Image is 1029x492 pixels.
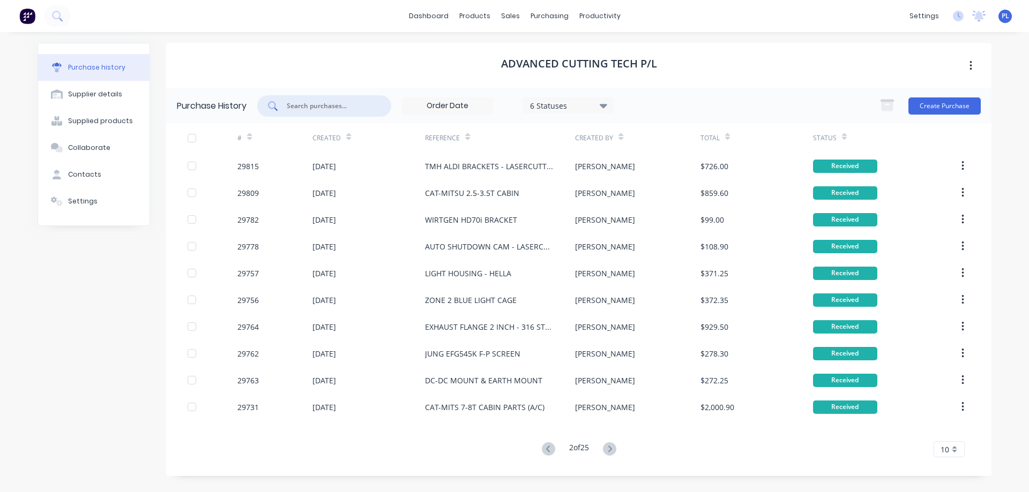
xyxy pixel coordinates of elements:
div: [DATE] [312,402,336,413]
div: Supplier details [68,89,122,99]
div: Total [700,133,720,143]
div: $278.30 [700,348,728,359]
div: 29809 [237,187,259,199]
div: 29764 [237,321,259,332]
div: [DATE] [312,161,336,172]
div: AUTO SHUTDOWN CAM - LASERCUTTING [425,241,554,252]
div: Created [312,133,341,143]
div: Settings [68,196,98,206]
div: Received [813,400,877,414]
div: Received [813,374,877,387]
button: Settings [38,188,150,215]
div: [PERSON_NAME] [575,241,635,252]
div: Received [813,267,877,280]
div: Received [813,347,877,360]
div: # [237,133,242,143]
div: [PERSON_NAME] [575,214,635,225]
div: 29778 [237,241,259,252]
div: $929.50 [700,321,728,332]
button: Collaborate [38,134,150,161]
div: $272.25 [700,375,728,386]
div: Purchase History [177,100,247,112]
div: 2 of 25 [569,442,589,457]
div: 29782 [237,214,259,225]
div: [DATE] [312,294,336,306]
input: Order Date [402,98,493,114]
div: DC-DC MOUNT & EARTH MOUNT [425,375,542,386]
div: products [454,8,496,24]
div: [PERSON_NAME] [575,402,635,413]
div: [PERSON_NAME] [575,268,635,279]
div: Received [813,213,877,226]
input: Search purchases... [286,101,375,111]
div: [PERSON_NAME] [575,375,635,386]
div: Collaborate [68,143,110,153]
div: [DATE] [312,321,336,332]
div: [PERSON_NAME] [575,161,635,172]
div: purchasing [525,8,574,24]
div: productivity [574,8,626,24]
div: Received [813,240,877,253]
div: EXHAUST FLANGE 2 INCH - 316 STAINLESS [425,321,554,332]
div: 29815 [237,161,259,172]
div: Reference [425,133,460,143]
div: [PERSON_NAME] [575,348,635,359]
div: 29757 [237,268,259,279]
div: 29756 [237,294,259,306]
button: Create Purchase [908,97,981,115]
div: [DATE] [312,268,336,279]
button: Purchase history [38,54,150,81]
div: Status [813,133,837,143]
div: Supplied products [68,116,133,126]
div: $372.35 [700,294,728,306]
span: 10 [941,444,949,455]
div: $726.00 [700,161,728,172]
div: $371.25 [700,268,728,279]
div: $2,000.90 [700,402,734,413]
a: dashboard [404,8,454,24]
div: CAT-MITSU 2.5-3.5T CABIN [425,187,519,199]
div: Created By [575,133,613,143]
span: PL [1002,11,1009,21]
div: [PERSON_NAME] [575,294,635,306]
div: Purchase history [68,63,125,72]
button: Supplier details [38,81,150,108]
div: JUNG EFG545K F-P SCREEN [425,348,520,359]
div: [PERSON_NAME] [575,187,635,199]
button: Supplied products [38,108,150,134]
div: $99.00 [700,214,724,225]
div: TMH ALDI BRACKETS - LASERCUTTING [425,161,554,172]
div: $859.60 [700,187,728,199]
div: Received [813,293,877,307]
button: Contacts [38,161,150,188]
div: CAT-MITS 7-8T CABIN PARTS (A/C) [425,402,545,413]
div: WIRTGEN HD70i BRACKET [425,214,517,225]
div: sales [496,8,525,24]
div: [DATE] [312,187,336,199]
div: 29731 [237,402,259,413]
div: 6 Statuses [530,100,607,111]
div: 29763 [237,375,259,386]
div: [PERSON_NAME] [575,321,635,332]
h1: ADVANCED CUTTING TECH P/L [501,57,657,70]
div: [DATE] [312,214,336,225]
div: Received [813,160,877,173]
div: [DATE] [312,348,336,359]
div: ZONE 2 BLUE LIGHT CAGE [425,294,517,306]
div: Received [813,186,877,200]
div: $108.90 [700,241,728,252]
div: [DATE] [312,375,336,386]
div: [DATE] [312,241,336,252]
div: 29762 [237,348,259,359]
img: Factory [19,8,35,24]
div: settings [904,8,944,24]
div: Contacts [68,170,101,179]
div: LIGHT HOUSING - HELLA [425,268,511,279]
div: Received [813,320,877,334]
